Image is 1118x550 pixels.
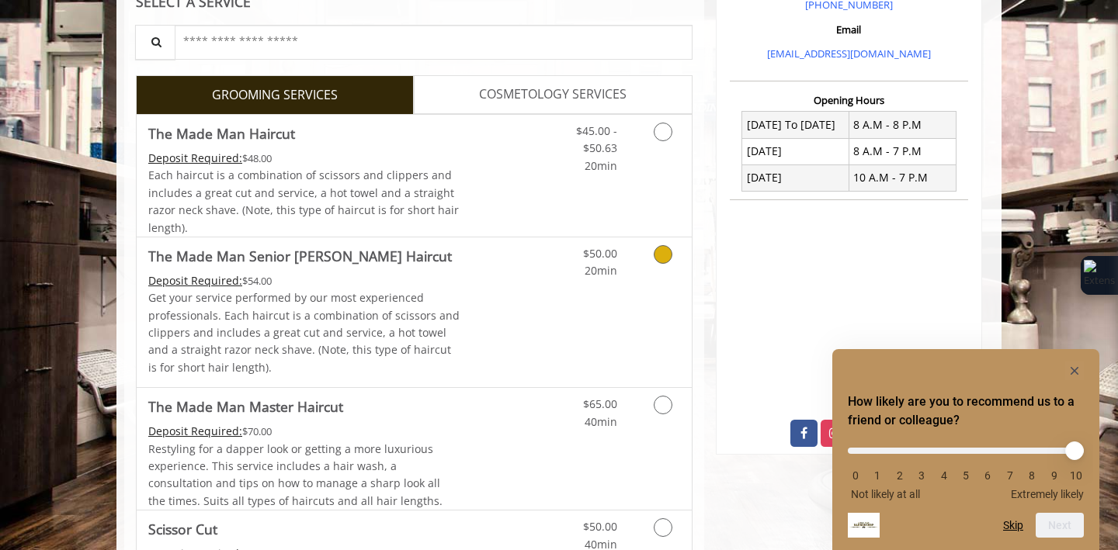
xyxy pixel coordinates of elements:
[742,138,849,164] td: [DATE]
[848,436,1084,500] div: How likely are you to recommend us to a friend or colleague? Select an option from 0 to 10, with ...
[148,396,343,417] b: The Made Man Master Haircut
[1002,469,1018,482] li: 7
[1036,513,1084,538] button: Next question
[479,85,627,105] span: COSMETOLOGY SERVICES
[1084,260,1115,291] img: Extension Icon
[148,289,460,376] p: Get your service performed by our most experienced professionals. Each haircut is a combination o...
[742,164,849,191] td: [DATE]
[936,469,952,482] li: 4
[1068,469,1084,482] li: 10
[849,138,956,164] td: 8 A.M - 7 P.M
[148,123,295,144] b: The Made Man Haircut
[148,272,460,289] div: $54.00
[148,423,460,440] div: $70.00
[980,469,995,482] li: 6
[148,424,242,438] span: This service needs some Advance to be paid before we block your appointment
[848,469,863,482] li: 0
[148,150,242,165] span: This service needs some Advance to be paid before we block your appointment
[851,488,920,500] span: Not likely at all
[892,469,908,482] li: 2
[148,168,459,234] span: Each haircut is a combination of scissors and clippers and includes a great cut and service, a ho...
[585,158,617,173] span: 20min
[148,518,217,540] b: Scissor Cut
[148,245,452,267] b: The Made Man Senior [PERSON_NAME] Haircut
[585,263,617,278] span: 20min
[583,396,617,411] span: $65.00
[734,24,964,35] h3: Email
[585,414,617,429] span: 40min
[148,150,460,167] div: $48.00
[914,469,929,482] li: 3
[135,25,175,60] button: Service Search
[148,273,242,288] span: This service needs some Advance to be paid before we block your appointment
[576,123,617,155] span: $45.00 - $50.63
[958,469,974,482] li: 5
[1003,519,1023,531] button: Skip
[742,112,849,138] td: [DATE] To [DATE]
[730,95,968,106] h3: Opening Hours
[848,361,1084,538] div: How likely are you to recommend us to a friend or colleague? Select an option from 0 to 10, with ...
[148,441,443,508] span: Restyling for a dapper look or getting a more luxurious experience. This service includes a hair ...
[767,47,931,61] a: [EMAIL_ADDRESS][DOMAIN_NAME]
[1011,488,1084,500] span: Extremely likely
[849,164,956,191] td: 10 A.M - 7 P.M
[1024,469,1040,482] li: 8
[1047,469,1062,482] li: 9
[1065,361,1084,380] button: Hide survey
[870,469,885,482] li: 1
[583,519,617,534] span: $50.00
[583,246,617,261] span: $50.00
[849,112,956,138] td: 8 A.M - 8 P.M
[848,393,1084,430] h2: How likely are you to recommend us to a friend or colleague? Select an option from 0 to 10, with ...
[212,85,338,106] span: GROOMING SERVICES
